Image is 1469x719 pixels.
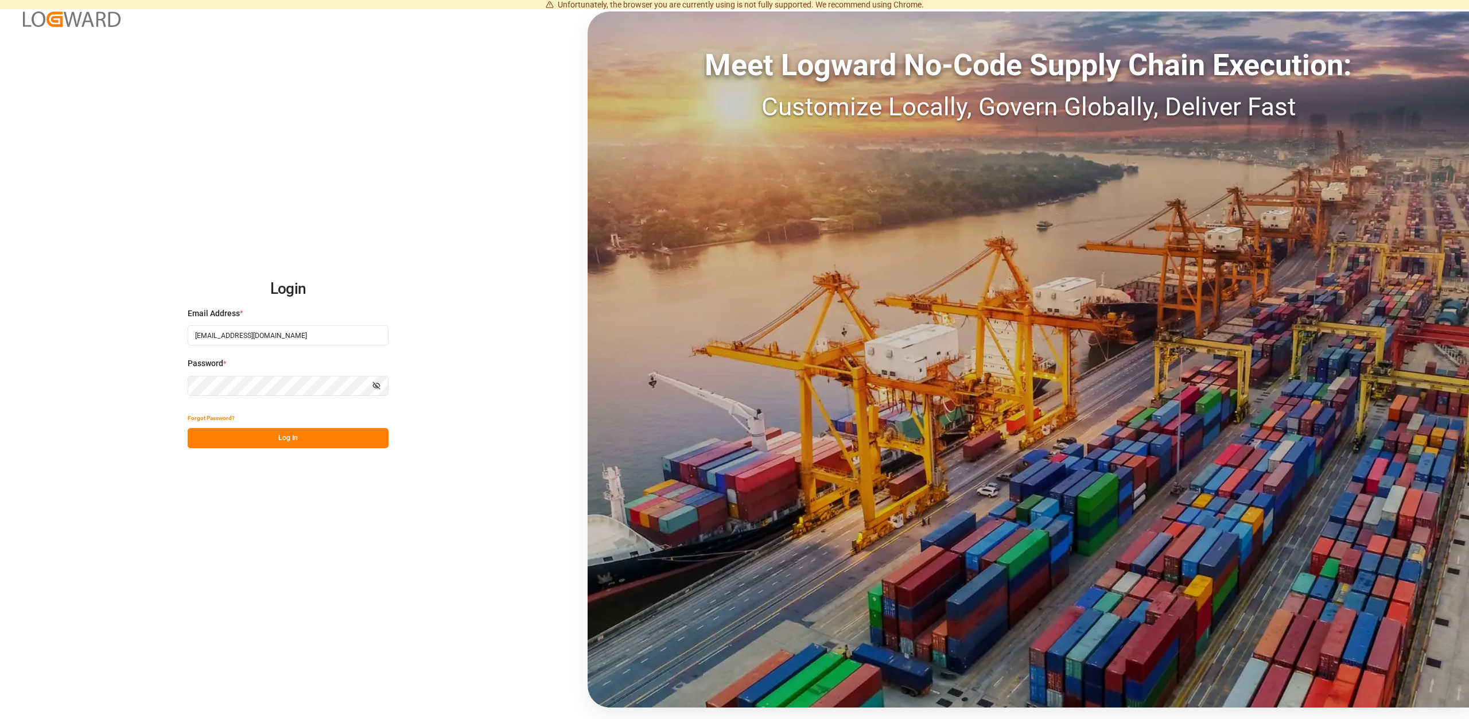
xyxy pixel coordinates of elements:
button: Forgot Password? [188,408,235,428]
div: Customize Locally, Govern Globally, Deliver Fast [588,88,1469,126]
img: Logward_new_orange.png [23,11,121,27]
div: Meet Logward No-Code Supply Chain Execution: [588,43,1469,88]
h2: Login [188,271,388,308]
button: Log In [188,428,388,448]
span: Password [188,357,223,370]
input: Enter your email [188,325,388,345]
span: Email Address [188,308,240,320]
